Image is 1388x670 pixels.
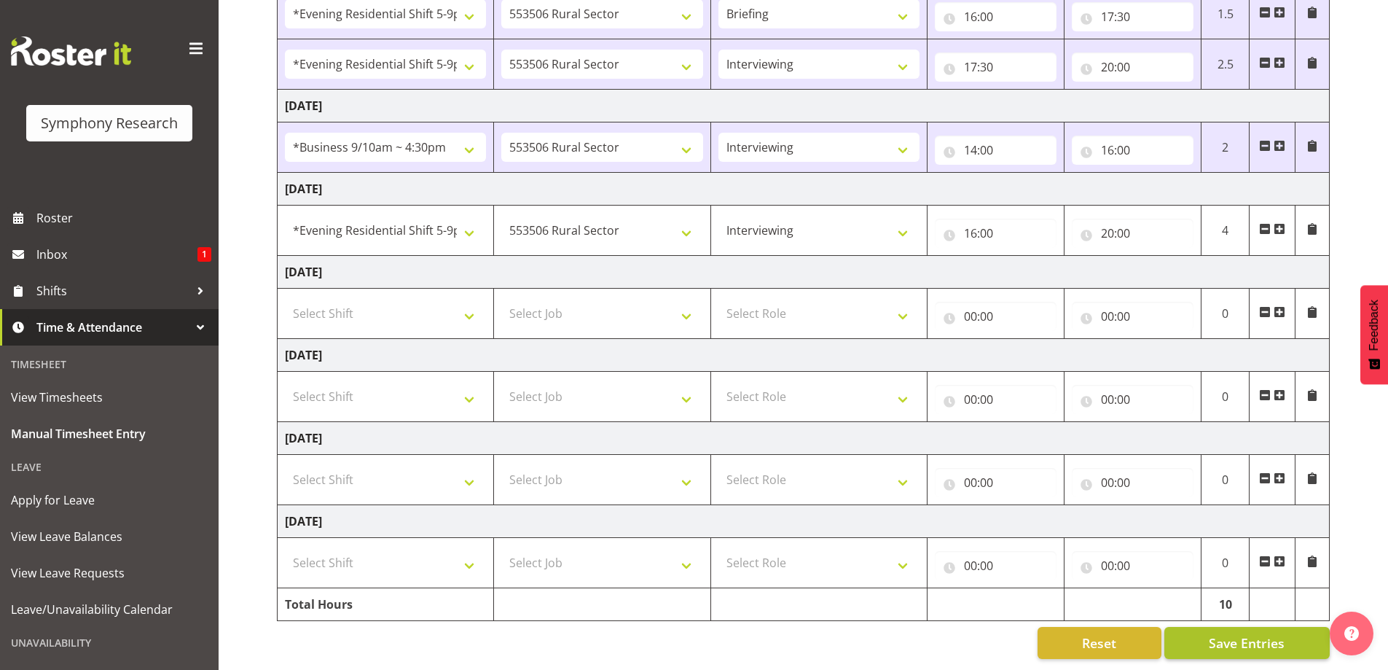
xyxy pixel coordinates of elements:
[935,2,1056,31] input: Click to select...
[1072,468,1193,497] input: Click to select...
[36,280,189,302] span: Shifts
[935,302,1056,331] input: Click to select...
[1072,219,1193,248] input: Click to select...
[36,207,211,229] span: Roster
[11,599,208,620] span: Leave/Unavailability Calendar
[278,90,1330,122] td: [DATE]
[1201,372,1250,422] td: 0
[1201,206,1250,256] td: 4
[278,422,1330,455] td: [DATE]
[36,244,197,265] span: Inbox
[4,591,215,628] a: Leave/Unavailability Calendar
[1072,302,1193,331] input: Click to select...
[1072,2,1193,31] input: Click to select...
[935,136,1056,165] input: Click to select...
[1368,300,1381,351] span: Feedback
[1072,551,1193,580] input: Click to select...
[4,555,215,591] a: View Leave Requests
[11,562,208,584] span: View Leave Requests
[1360,285,1388,384] button: Feedback - Show survey
[1201,289,1250,339] td: 0
[935,52,1056,82] input: Click to select...
[11,489,208,511] span: Apply for Leave
[4,349,215,379] div: Timesheet
[4,416,215,452] a: Manual Timesheet Entry
[1072,52,1193,82] input: Click to select...
[4,518,215,555] a: View Leave Balances
[1201,588,1250,621] td: 10
[1209,634,1285,653] span: Save Entries
[1201,122,1250,173] td: 2
[1201,39,1250,90] td: 2.5
[11,526,208,548] span: View Leave Balances
[278,256,1330,289] td: [DATE]
[935,219,1056,248] input: Click to select...
[1164,627,1330,659] button: Save Entries
[935,551,1056,580] input: Click to select...
[36,316,189,338] span: Time & Attendance
[197,247,211,262] span: 1
[278,173,1330,206] td: [DATE]
[11,386,208,408] span: View Timesheets
[1072,136,1193,165] input: Click to select...
[41,112,178,134] div: Symphony Research
[935,468,1056,497] input: Click to select...
[1072,385,1193,414] input: Click to select...
[1201,455,1250,505] td: 0
[1344,626,1359,641] img: help-xxl-2.png
[4,628,215,658] div: Unavailability
[935,385,1056,414] input: Click to select...
[278,339,1330,372] td: [DATE]
[1038,627,1161,659] button: Reset
[4,482,215,518] a: Apply for Leave
[1201,538,1250,588] td: 0
[1082,634,1116,653] span: Reset
[4,379,215,416] a: View Timesheets
[11,423,208,445] span: Manual Timesheet Entry
[4,452,215,482] div: Leave
[278,505,1330,538] td: [DATE]
[11,36,131,66] img: Rosterit website logo
[278,588,494,621] td: Total Hours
